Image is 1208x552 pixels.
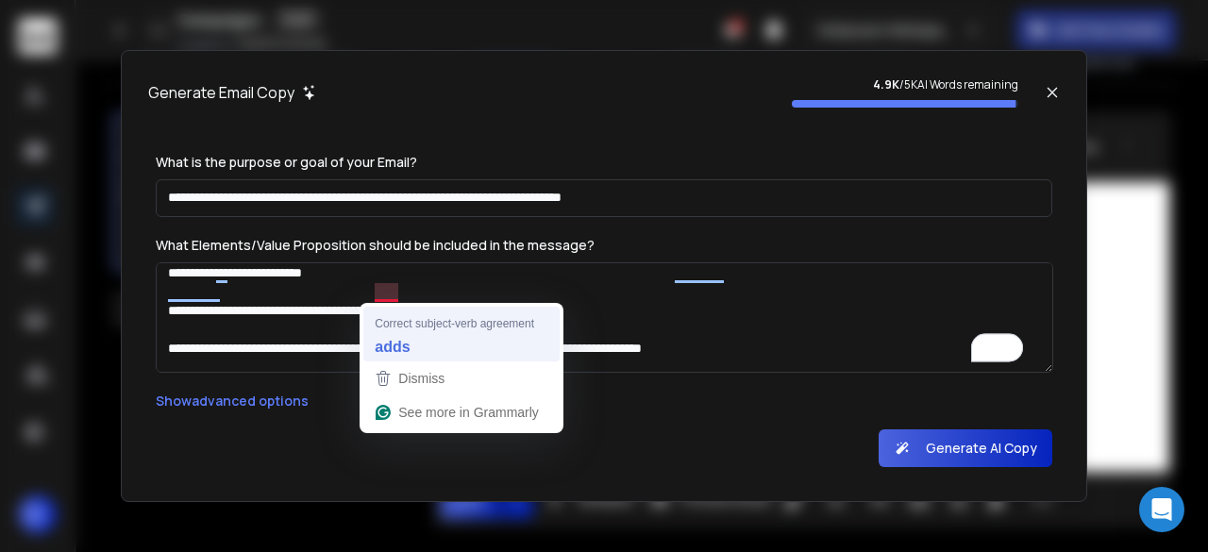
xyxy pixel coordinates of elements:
p: Show advanced options [156,392,1052,410]
label: What is the purpose or goal of your Email? [156,153,417,171]
strong: 4.9K [873,76,899,92]
button: Generate AI Copy [879,429,1052,467]
label: What Elements/Value Proposition should be included in the message? [156,236,595,254]
textarea: To enrich screen reader interactions, please activate Accessibility in Grammarly extension settings [156,262,1053,373]
h1: Generate Email Copy [148,81,294,104]
div: Open Intercom Messenger [1139,487,1184,532]
p: / 5K AI Words remaining [792,77,1018,92]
